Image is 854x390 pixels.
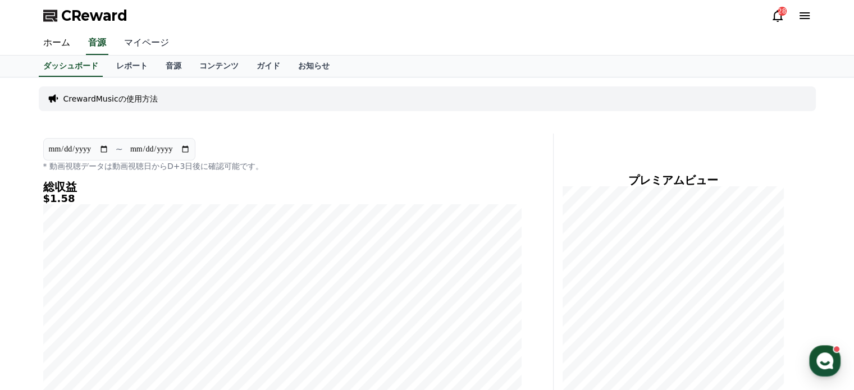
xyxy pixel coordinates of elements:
[116,143,123,156] p: ~
[39,56,103,77] a: ダッシュボード
[107,56,157,77] a: レポート
[43,160,522,172] p: * 動画視聴データは動画視聴日からD+3日後に確認可能です。
[145,297,216,325] a: 設定
[63,93,158,104] a: CrewardMusicの使用方法
[115,31,178,55] a: マイページ
[190,56,248,77] a: コンテンツ
[3,297,74,325] a: ホーム
[43,181,522,193] h4: 総収益
[74,297,145,325] a: チャット
[771,9,784,22] a: 28
[157,56,190,77] a: 音源
[43,7,127,25] a: CReward
[173,314,187,323] span: 設定
[248,56,289,77] a: ガイド
[86,31,108,55] a: 音源
[43,193,522,204] h5: $1.58
[96,314,123,323] span: チャット
[29,314,49,323] span: ホーム
[563,174,784,186] h4: プレミアムビュー
[289,56,339,77] a: お知らせ
[61,7,127,25] span: CReward
[778,7,787,16] div: 28
[34,31,79,55] a: ホーム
